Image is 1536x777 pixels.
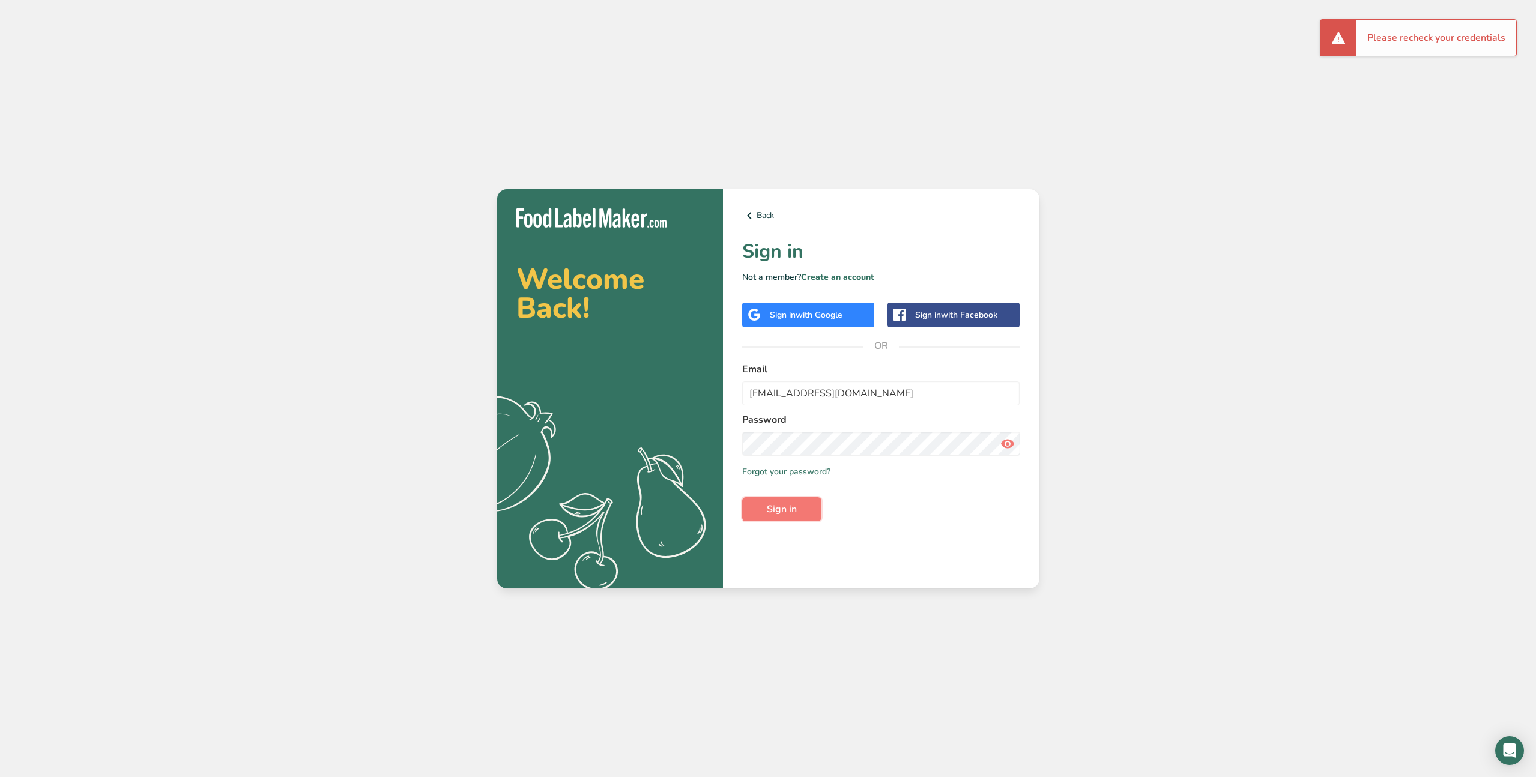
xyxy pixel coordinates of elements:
span: with Google [796,309,842,321]
input: Enter Your Email [742,381,1020,405]
span: Sign in [767,502,797,516]
div: Please recheck your credentials [1356,20,1516,56]
span: OR [863,328,899,364]
label: Email [742,362,1020,376]
a: Forgot your password? [742,465,830,478]
p: Not a member? [742,271,1020,283]
label: Password [742,413,1020,427]
h1: Sign in [742,237,1020,266]
a: Create an account [801,271,874,283]
div: Sign in [915,309,997,321]
button: Sign in [742,497,821,521]
h2: Welcome Back! [516,265,704,322]
a: Back [742,208,1020,223]
div: Open Intercom Messenger [1495,736,1524,765]
div: Sign in [770,309,842,321]
img: Food Label Maker [516,208,667,228]
span: with Facebook [941,309,997,321]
